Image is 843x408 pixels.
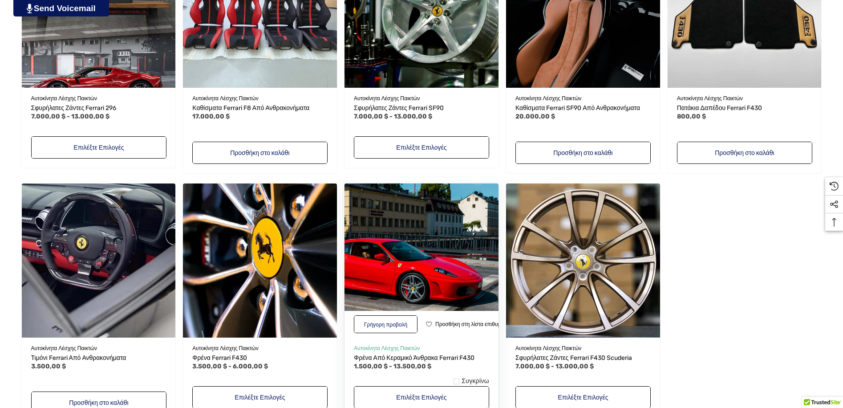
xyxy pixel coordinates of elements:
[558,394,608,402] font: Επιλέξτε Επιλογές
[31,353,166,363] a: Carbon Fiber Ferrari Steering Wheel,$3,500.00
[354,345,420,351] font: Αυτοκίνητα Λέσχης Παικτών
[515,104,640,112] font: Καθίσματα Ferrari SF90 από ανθρακονήματα
[192,353,328,363] a: Ferrari F430 Brakes,Price range from $3,500.00 to $6,000.00
[22,184,176,338] img: Ferrari Steering Wheel
[830,200,839,209] svg: Social Media
[31,136,166,159] a: Επιλέξτε Επιλογές
[825,218,843,227] svg: Top
[721,351,839,392] iframe: Tidio Chat
[31,354,126,362] font: Τιμόνι Ferrari από ανθρακονήματα
[31,103,166,114] a: Ferrari 296 Forged Wheels,Price range from $7,000.00 to $13,000.00
[31,363,66,370] font: 3.500,00 $
[515,103,651,114] a: Ferrari SF90 Carbon Fiber Seats,$20,000.00
[553,150,612,157] font: Προσθήκη στο καλάθι
[192,104,309,112] font: Καθίσματα Ferrari F8 από ανθρακονήματα
[192,103,328,114] a: Carbon Fiber Ferrari F8 Seats,$17,000.00
[515,95,581,102] font: Αυτοκίνητα Λέσχης Παικτών
[515,345,581,351] font: Αυτοκίνητα Λέσχης Παικτών
[515,113,555,120] font: 20.000,00 $
[192,354,247,362] font: Φρένα Ferrari F430
[515,353,651,363] a: Ferrari F430 Scuderia Forged Wheels,Price range from $7,000.00 to $13,000.00
[344,184,499,338] a: Ferrari F430 Carbon Ceramic Brakes,Price range from $1,500.00 to $13,500.00
[31,95,97,102] font: Αυτοκίνητα Λέσχης Παικτών
[677,142,812,164] a: Προσθήκη στο καλάθι
[31,345,97,351] font: Αυτοκίνητα Λέσχης Παικτών
[354,95,420,102] font: Αυτοκίνητα Λέσχης Παικτών
[422,315,512,333] button: Wishlist
[192,142,328,164] a: Προσθήκη στο καλάθι
[183,184,337,338] img: Ferrari F430 Brakes
[27,4,32,13] img: PjwhLS0gR2VuZXJhdG9yOiBHcmF2aXQuaW8gLS0+PHN2ZyB4bWxucz0iaHR0cDovL3d3dy53My5vcmcvMjAwMC9zdmciIHhtb...
[515,142,651,164] a: Προσθήκη στο καλάθι
[354,136,489,159] a: Επιλέξτε Επιλογές
[354,353,489,363] a: Ferrari F430 Carbon Ceramic Brakes,Price range from $1,500.00 to $13,500.00
[192,345,258,351] font: Αυτοκίνητα Λέσχης Παικτών
[337,176,506,345] img: Ferrari F430 Carbon Ceramic Brakes
[506,184,660,338] a: Ferrari F430 Scuderia Forged Wheels,Price range from $7,000.00 to $13,000.00
[364,322,407,328] font: Γρήγορη προβολή
[506,184,660,338] img: Ferrari F430 Wheels
[22,184,176,338] a: Carbon Fiber Ferrari Steering Wheel,$3,500.00
[231,150,290,157] font: Προσθήκη στο καλάθι
[677,95,743,102] font: Αυτοκίνητα Λέσχης Παικτών
[354,113,432,120] font: 7.000,00 $ - 13.000,00 $
[715,150,774,157] font: Προσθήκη στο καλάθι
[235,394,285,402] font: Επιλέξτε Επιλογές
[192,113,230,120] font: 17.000,00 $
[354,354,474,362] font: Φρένα από κεραμικό άνθρακα Ferrari F430
[354,315,417,333] button: Quick View
[677,113,706,120] font: 800,00 $
[192,95,258,102] font: Αυτοκίνητα Λέσχης Παικτών
[435,321,509,327] font: Προσθήκη στη λίστα επιθυμιών
[31,113,109,120] font: 7.000,00 $ - 13.000,00 $
[354,103,489,114] a: Ferrari SF90 Forged Wheels,Price range from $7,000.00 to $13,000.00
[354,104,444,112] font: Σφυρήλατες ζάντες Ferrari SF90
[69,400,128,407] font: Προσθήκη στο καλάθι
[31,104,117,112] font: Σφυρήλατες ζάντες Ferrari 296
[515,363,594,370] font: 7.000,00 $ - 13.000,00 $
[183,184,337,338] a: Ferrari F430 Brakes,Price range from $3,500.00 to $6,000.00
[396,144,446,152] font: Επιλέξτε Επιλογές
[830,182,839,191] svg: Recently Viewed
[515,354,632,362] font: Σφυρήλατες ζάντες Ferrari F430 Scuderia
[396,394,446,402] font: Επιλέξτε Επιλογές
[354,363,431,370] font: 1.500,00 $ - 13.500,00 $
[677,104,762,112] font: Πατάκια δαπέδου Ferrari F430
[192,363,268,370] font: 3.500,00 $ - 6.000,00 $
[462,377,489,385] font: Συγκρίνω
[73,144,124,152] font: Επιλέξτε Επιλογές
[677,103,812,114] a: Ferrari F430 Floor Mats,$800.00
